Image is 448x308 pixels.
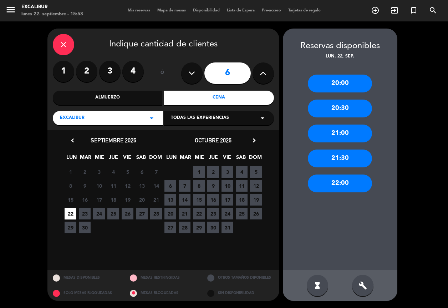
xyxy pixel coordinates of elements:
span: DOM [149,153,161,165]
span: 22 [193,208,205,219]
span: 21 [179,208,190,219]
button: menu [5,4,16,17]
div: Almuerzo [53,91,163,105]
span: Tarjetas de regalo [285,9,324,12]
span: 14 [150,180,162,192]
span: 2 [207,166,219,178]
div: OTROS TAMAÑOS DIPONIBLES [202,270,279,286]
i: add_circle_outline [371,6,380,15]
span: SAB [135,153,147,165]
span: 16 [79,194,91,206]
span: 25 [107,208,119,219]
span: 20 [164,208,176,219]
span: 18 [236,194,248,206]
span: Lista de Espera [223,9,258,12]
span: DOM [249,153,261,165]
span: 12 [250,180,262,192]
span: 8 [65,180,76,192]
i: chevron_left [69,137,76,144]
span: JUE [107,153,119,165]
i: build [358,281,367,290]
span: 29 [65,222,76,233]
span: 17 [222,194,233,206]
div: 20:30 [308,100,372,117]
span: 1 [193,166,205,178]
span: Mapa de mesas [154,9,189,12]
span: 5 [250,166,262,178]
i: hourglass_full [313,281,322,290]
span: 25 [236,208,248,219]
span: 15 [65,194,76,206]
div: 21:00 [308,125,372,142]
span: 22 [65,208,76,219]
span: 19 [122,194,133,206]
span: JUE [207,153,219,165]
span: 13 [136,180,148,192]
span: 20 [136,194,148,206]
span: 27 [164,222,176,233]
div: SIN DISPONIBILIDAD [202,286,279,301]
span: 18 [107,194,119,206]
span: 1 [65,166,76,178]
span: 10 [93,180,105,192]
span: 8 [193,180,205,192]
span: 2 [79,166,91,178]
span: 10 [222,180,233,192]
span: 3 [93,166,105,178]
span: 28 [150,208,162,219]
label: 2 [76,61,97,82]
span: 15 [193,194,205,206]
div: lunes 22. septiembre - 15:53 [21,11,83,18]
span: VIE [121,153,133,165]
i: search [429,6,437,15]
span: 7 [179,180,190,192]
span: 29 [193,222,205,233]
span: SAB [235,153,247,165]
div: 21:30 [308,150,372,167]
span: 16 [207,194,219,206]
span: Todas las experiencias [171,115,229,122]
span: Disponibilidad [189,9,223,12]
i: arrow_drop_down [258,114,267,122]
span: 7 [150,166,162,178]
span: MIE [93,153,105,165]
span: VIE [221,153,233,165]
span: 28 [179,222,190,233]
i: chevron_right [250,137,258,144]
span: 4 [236,166,248,178]
span: 21 [150,194,162,206]
span: Pre-acceso [258,9,285,12]
div: MESAS DISPONIBLES [47,270,125,286]
i: exit_to_app [390,6,399,15]
span: 30 [79,222,91,233]
span: 5 [122,166,133,178]
i: close [59,40,68,49]
div: lun. 22, sep. [283,53,397,60]
span: MIE [193,153,205,165]
span: 31 [222,222,233,233]
span: 23 [207,208,219,219]
div: Indique cantidad de clientes [53,34,274,55]
div: MESAS BLOQUEADAS [124,286,202,301]
span: 11 [107,180,119,192]
span: Mis reservas [124,9,154,12]
span: 14 [179,194,190,206]
span: 13 [164,194,176,206]
span: LUN [166,153,177,165]
label: 4 [122,61,144,82]
span: 19 [250,194,262,206]
label: 3 [99,61,121,82]
span: 12 [122,180,133,192]
span: 6 [136,166,148,178]
div: Cena [164,91,274,105]
span: 26 [122,208,133,219]
span: 9 [207,180,219,192]
span: 4 [107,166,119,178]
div: Reservas disponibles [283,39,397,53]
div: Excalibur [21,4,83,11]
span: 26 [250,208,262,219]
span: 6 [164,180,176,192]
span: 9 [79,180,91,192]
div: 20:00 [308,75,372,92]
div: ó [151,61,174,86]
